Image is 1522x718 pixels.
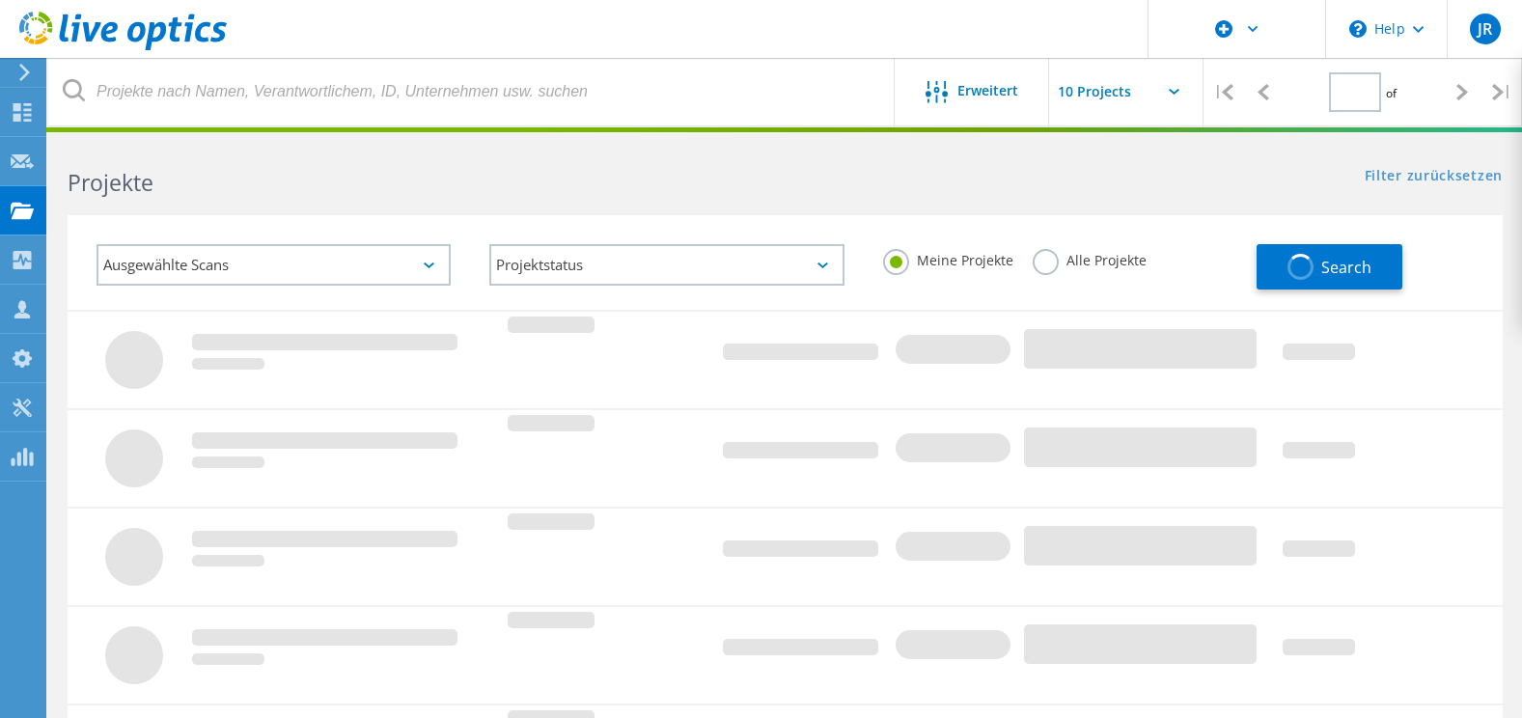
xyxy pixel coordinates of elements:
[48,58,896,125] input: Projekte nach Namen, Verantwortlichem, ID, Unternehmen usw. suchen
[1204,58,1243,126] div: |
[1033,249,1147,267] label: Alle Projekte
[19,41,227,54] a: Live Optics Dashboard
[957,84,1018,97] span: Erweitert
[1365,169,1503,185] a: Filter zurücksetzen
[489,244,844,286] div: Projektstatus
[68,167,153,198] b: Projekte
[883,249,1013,267] label: Meine Projekte
[1386,85,1397,101] span: of
[1257,244,1402,290] button: Search
[1478,21,1492,37] span: JR
[1321,257,1371,278] span: Search
[1349,20,1367,38] svg: \n
[97,244,451,286] div: Ausgewählte Scans
[1482,58,1522,126] div: |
